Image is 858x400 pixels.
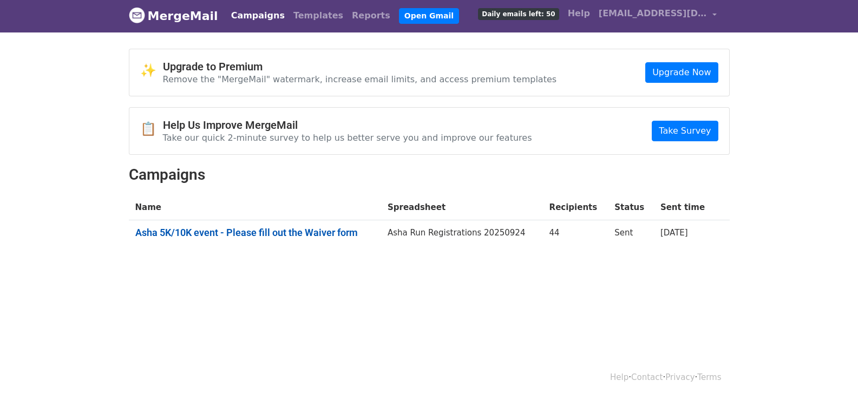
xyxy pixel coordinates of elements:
a: Templates [289,5,348,27]
span: 📋 [140,121,163,137]
th: Sent time [654,195,716,220]
iframe: Chat Widget [804,348,858,400]
a: Help [564,3,594,24]
h2: Campaigns [129,166,730,184]
a: Reports [348,5,395,27]
td: Sent [608,220,654,250]
a: Open Gmail [399,8,459,24]
p: Take our quick 2-minute survey to help us better serve you and improve our features [163,132,532,143]
a: [DATE] [660,228,688,238]
span: ✨ [140,63,163,78]
a: Terms [697,372,721,382]
td: 44 [543,220,608,250]
a: Upgrade Now [645,62,718,83]
img: MergeMail logo [129,7,145,23]
h4: Upgrade to Premium [163,60,557,73]
a: Take Survey [652,121,718,141]
th: Recipients [543,195,608,220]
th: Status [608,195,654,220]
th: Spreadsheet [381,195,543,220]
p: Remove the "MergeMail" watermark, increase email limits, and access premium templates [163,74,557,85]
a: Help [610,372,628,382]
a: Asha 5K/10K event - Please fill out the Waiver form [135,227,375,239]
div: · · · [121,355,738,400]
th: Name [129,195,381,220]
span: [EMAIL_ADDRESS][DOMAIN_NAME] [599,7,707,20]
a: Daily emails left: 50 [474,3,563,24]
h4: Help Us Improve MergeMail [163,119,532,132]
a: Campaigns [227,5,289,27]
a: Privacy [665,372,695,382]
span: Daily emails left: 50 [478,8,559,20]
a: Contact [631,372,663,382]
a: [EMAIL_ADDRESS][DOMAIN_NAME] [594,3,721,28]
a: MergeMail [129,4,218,27]
td: Asha Run Registrations 20250924 [381,220,543,250]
